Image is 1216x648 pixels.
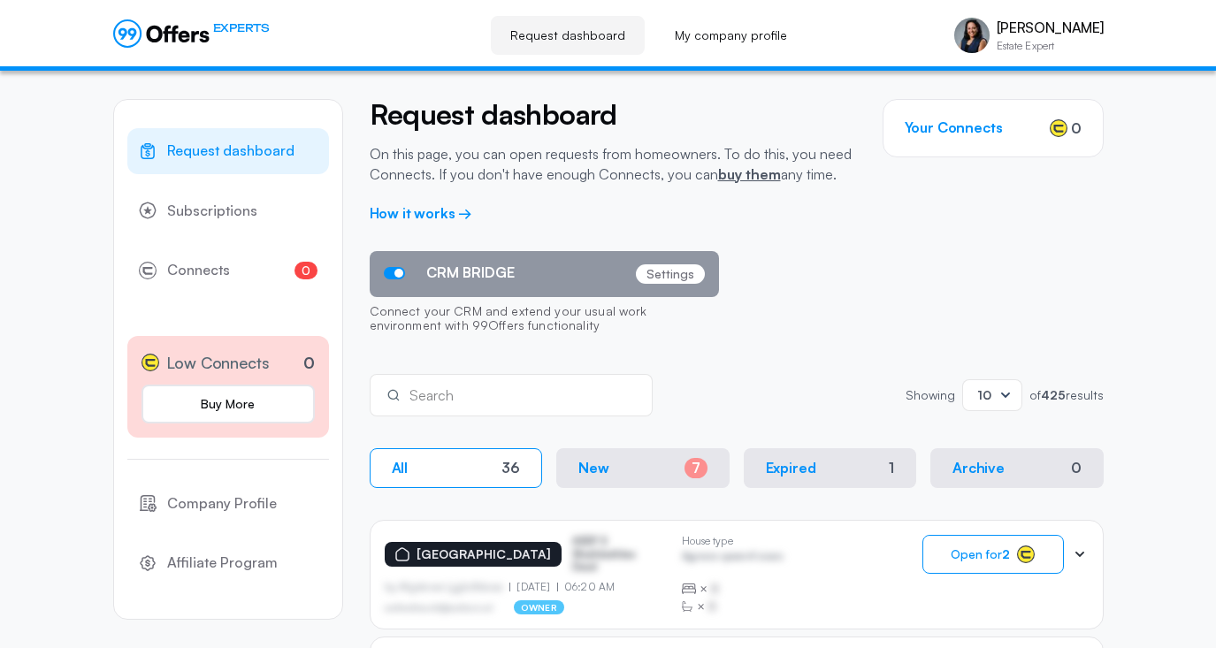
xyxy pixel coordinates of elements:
p: owner [514,600,564,614]
h3: Your Connects [905,119,1003,136]
p: by Afgdsrwe Ljgjkdfsbvas [385,581,510,593]
span: Request dashboard [167,140,294,163]
a: Request dashboard [127,128,329,174]
button: Archive0 [930,448,1104,488]
button: All36 [370,448,543,488]
p: Agrwsv qwervf oiuns [682,550,784,567]
p: asdfasdfasasfd@asdfasd.asf [385,602,493,613]
span: 0 [294,262,317,279]
p: 0 [303,351,315,375]
p: of results [1029,389,1104,401]
p: On this page, you can open requests from homeowners. To do this, you need Connects. If you don't ... [370,144,856,184]
span: Low Connects [166,350,270,376]
p: Connect your CRM and extend your usual work environment with 99Offers functionality [370,297,719,343]
a: Buy More [141,385,315,423]
p: Showing [906,389,955,401]
span: EXPERTS [213,19,270,36]
img: Vivienne Haroun [954,18,990,53]
p: [PERSON_NAME] [997,19,1104,36]
a: How it works → [370,204,473,222]
button: Open for2 [922,535,1064,574]
div: 0 [1071,460,1082,476]
a: Company Profile [127,481,329,527]
a: Affiliate Program [127,540,329,586]
span: Company Profile [167,492,277,515]
p: 06:20 AM [557,581,615,593]
a: Subscriptions [127,188,329,234]
p: New [578,460,609,476]
span: Subscriptions [167,200,257,223]
span: B [711,580,719,598]
p: All [392,460,409,476]
p: [GEOGRAPHIC_DATA] [417,547,551,562]
div: × [682,598,784,615]
div: 1 [889,460,894,476]
a: Connects0 [127,248,329,294]
p: House type [682,535,784,547]
p: Expired [766,460,816,476]
a: Request dashboard [491,16,645,55]
span: CRM BRIDGE [426,264,515,281]
span: Open for [951,547,1010,561]
span: B [708,598,716,615]
button: Expired1 [744,448,917,488]
strong: 425 [1041,387,1066,402]
span: Connects [167,259,230,282]
p: Archive [952,460,1005,476]
div: × [682,580,784,598]
span: 10 [977,387,991,402]
div: 36 [501,460,520,476]
span: Affiliate Program [167,552,278,575]
div: 7 [684,458,707,478]
a: EXPERTS [113,19,270,48]
p: [DATE] [509,581,557,593]
button: New7 [556,448,730,488]
p: ASDF S Sfasfdasfdas Dasd [572,535,661,573]
p: Settings [636,264,705,284]
span: 0 [1071,118,1082,139]
a: buy them [718,165,781,183]
p: Estate Expert [997,41,1104,51]
strong: 2 [1002,546,1010,561]
h2: Request dashboard [370,99,856,130]
a: My company profile [655,16,807,55]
